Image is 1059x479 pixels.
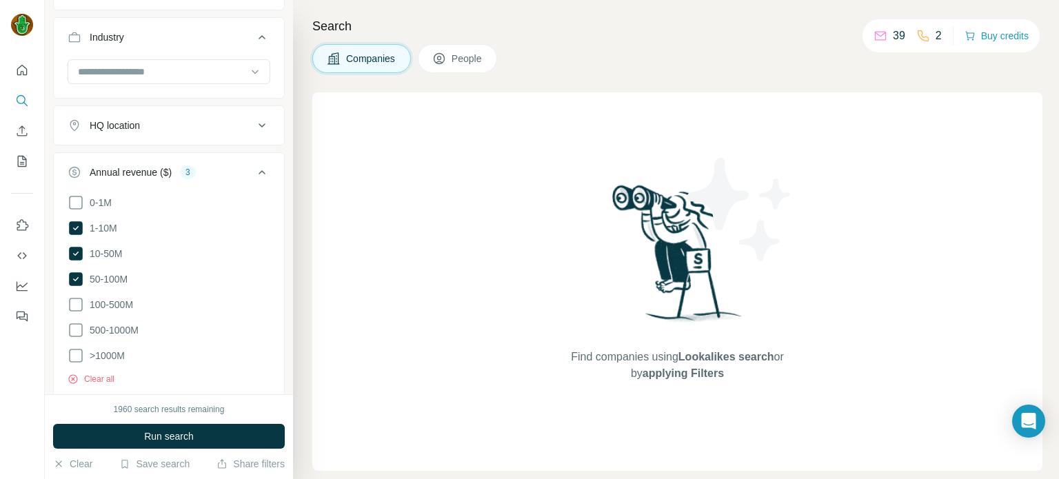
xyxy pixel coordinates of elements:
span: 100-500M [84,298,133,312]
span: Lookalikes search [678,351,774,363]
button: Dashboard [11,274,33,298]
button: Annual revenue ($)3 [54,156,284,194]
h4: Search [312,17,1042,36]
p: 39 [893,28,905,44]
button: Use Surfe API [11,243,33,268]
img: Surfe Illustration - Woman searching with binoculars [606,181,749,335]
span: Companies [346,52,396,65]
span: 500-1000M [84,323,139,337]
button: Quick start [11,58,33,83]
div: Industry [90,30,124,44]
div: HQ location [90,119,140,132]
button: Save search [119,457,190,471]
span: 10-50M [84,247,122,261]
span: 50-100M [84,272,128,286]
button: Share filters [216,457,285,471]
span: People [452,52,483,65]
button: My lists [11,149,33,174]
button: Run search [53,424,285,449]
button: Clear [53,457,92,471]
div: 3 [180,166,196,179]
button: Feedback [11,304,33,329]
div: Open Intercom Messenger [1012,405,1045,438]
button: Enrich CSV [11,119,33,143]
span: applying Filters [643,367,724,379]
img: Surfe Illustration - Stars [678,147,802,272]
button: HQ location [54,109,284,142]
button: Search [11,88,33,113]
button: Buy credits [965,26,1029,45]
p: 2 [936,28,942,44]
button: Clear all [68,373,114,385]
button: Use Surfe on LinkedIn [11,213,33,238]
img: Avatar [11,14,33,36]
button: Industry [54,21,284,59]
div: Annual revenue ($) [90,165,172,179]
span: Find companies using or by [567,349,787,382]
div: 1960 search results remaining [114,403,225,416]
span: 1-10M [84,221,117,235]
span: Run search [144,429,194,443]
span: 0-1M [84,196,112,210]
span: >1000M [84,349,125,363]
